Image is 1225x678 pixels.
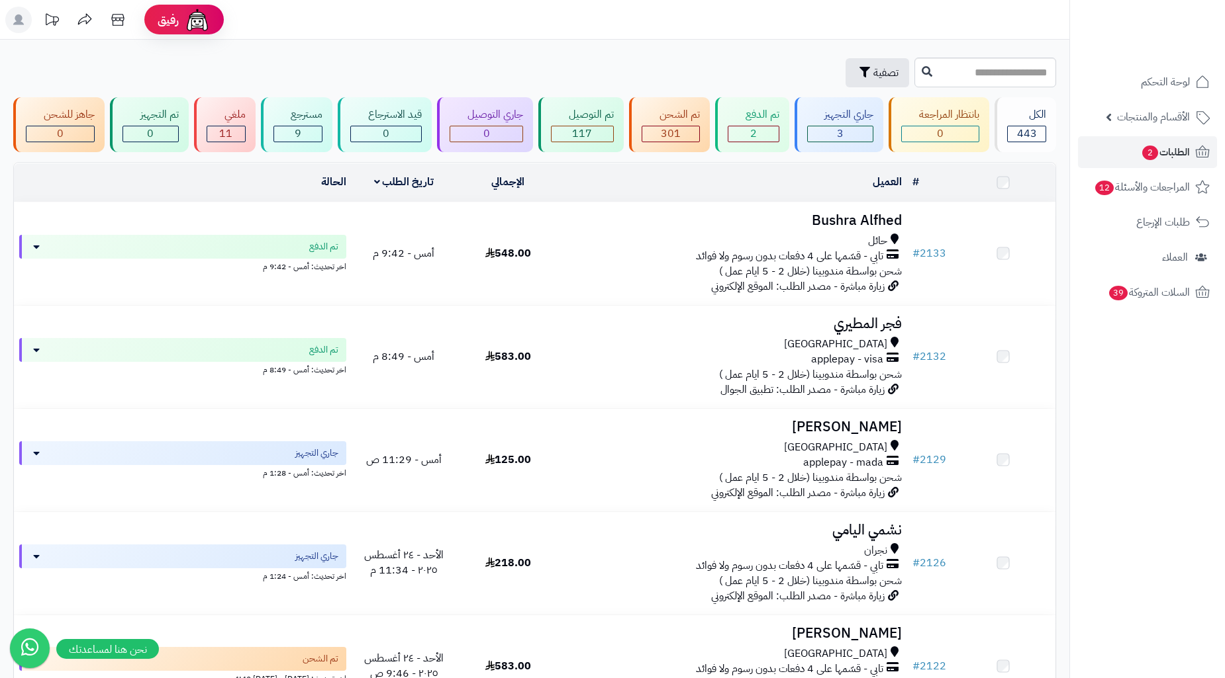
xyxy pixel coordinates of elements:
span: أمس - 8:49 م [373,349,434,364]
span: 0 [383,126,389,142]
span: شحن بواسطة مندوبينا (خلال 2 - 5 ايام عمل ) [719,366,902,382]
div: 9 [274,126,322,142]
span: # [912,245,920,261]
div: 301 [642,126,699,142]
a: السلات المتروكة39 [1078,276,1217,308]
div: مسترجع [273,107,323,122]
a: تم الدفع 2 [712,97,792,152]
span: لوحة التحكم [1141,73,1190,91]
span: تم الشحن [303,652,338,665]
div: جاهز للشحن [26,107,95,122]
div: قيد الاسترجاع [350,107,422,122]
a: #2129 [912,452,946,468]
span: تابي - قسّمها على 4 دفعات بدون رسوم ولا فوائد [696,558,883,573]
span: طلبات الإرجاع [1136,213,1190,232]
a: الطلبات2 [1078,136,1217,168]
span: الأقسام والمنتجات [1117,108,1190,126]
span: 0 [483,126,490,142]
div: 0 [123,126,178,142]
span: 2 [750,126,757,142]
a: جاهز للشحن 0 [11,97,107,152]
a: #2133 [912,245,946,261]
span: جاري التجهيز [295,446,338,460]
a: الكل443 [992,97,1059,152]
span: زيارة مباشرة - مصدر الطلب: الموقع الإلكتروني [711,588,885,604]
a: جاري التوصيل 0 [434,97,536,152]
a: تحديثات المنصة [35,7,68,36]
div: جاري التجهيز [807,107,874,122]
span: 443 [1017,126,1037,142]
span: شحن بواسطة مندوبينا (خلال 2 - 5 ايام عمل ) [719,573,902,589]
span: جاري التجهيز [295,550,338,563]
span: # [912,452,920,468]
span: 0 [937,126,944,142]
span: رفيق [158,12,179,28]
span: تم الدفع [309,343,338,357]
div: اخر تحديث: أمس - 8:49 م [19,362,346,376]
img: logo-2.png [1135,10,1212,38]
span: [GEOGRAPHIC_DATA] [784,440,887,455]
a: العملاء [1078,241,1217,273]
a: تم الشحن 301 [626,97,712,152]
div: اخر تحديث: أمس - 1:28 م [19,465,346,479]
div: تم التجهيز [122,107,179,122]
div: تم الدفع [728,107,779,122]
a: لوحة التحكم [1078,66,1217,98]
span: 301 [661,126,681,142]
a: قيد الاسترجاع 0 [335,97,434,152]
a: # [912,174,919,190]
div: 0 [26,126,94,142]
h3: نشمي اليامي [565,523,902,538]
a: تم التجهيز 0 [107,97,191,152]
a: #2132 [912,349,946,364]
a: بانتظار المراجعة 0 [886,97,992,152]
span: تصفية [873,65,899,81]
div: ملغي [207,107,246,122]
div: تم التوصيل [551,107,614,122]
span: 39 [1108,285,1129,301]
a: تاريخ الطلب [374,174,434,190]
a: العميل [873,174,902,190]
span: 9 [295,126,301,142]
a: مسترجع 9 [258,97,336,152]
div: 11 [207,126,245,142]
span: تم الدفع [309,240,338,253]
h3: [PERSON_NAME] [565,626,902,641]
span: زيارة مباشرة - مصدر الطلب: تطبيق الجوال [720,382,885,398]
span: العملاء [1162,248,1188,267]
h3: [PERSON_NAME] [565,419,902,435]
span: 2 [1142,145,1159,161]
a: المراجعات والأسئلة12 [1078,171,1217,203]
div: 117 [552,126,613,142]
span: # [912,658,920,674]
div: اخر تحديث: أمس - 9:42 م [19,259,346,273]
span: شحن بواسطة مندوبينا (خلال 2 - 5 ايام عمل ) [719,470,902,486]
span: حائل [868,233,887,249]
span: أمس - 11:29 ص [366,452,442,468]
a: طلبات الإرجاع [1078,206,1217,238]
span: 3 [837,126,844,142]
a: #2126 [912,555,946,571]
span: 0 [147,126,154,142]
div: تم الشحن [642,107,700,122]
span: # [912,349,920,364]
div: 0 [902,126,979,142]
span: زيارة مباشرة - مصدر الطلب: الموقع الإلكتروني [711,278,885,294]
span: تابي - قسّمها على 4 دفعات بدون رسوم ولا فوائد [696,661,883,677]
span: 125.00 [485,452,531,468]
a: الحالة [321,174,346,190]
h3: فجر المطيري [565,316,902,331]
span: 583.00 [485,658,531,674]
span: applepay - mada [803,455,883,470]
a: الإجمالي [491,174,524,190]
span: الأحد - ٢٤ أغسطس ٢٠٢٥ - 11:34 م [364,547,444,578]
button: تصفية [846,58,909,87]
span: زيارة مباشرة - مصدر الطلب: الموقع الإلكتروني [711,485,885,501]
span: # [912,555,920,571]
span: الطلبات [1141,143,1190,161]
span: تابي - قسّمها على 4 دفعات بدون رسوم ولا فوائد [696,249,883,264]
span: أمس - 9:42 م [373,245,434,261]
h3: Bushra Alfhed [565,213,902,228]
img: ai-face.png [184,7,211,33]
span: 218.00 [485,555,531,571]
